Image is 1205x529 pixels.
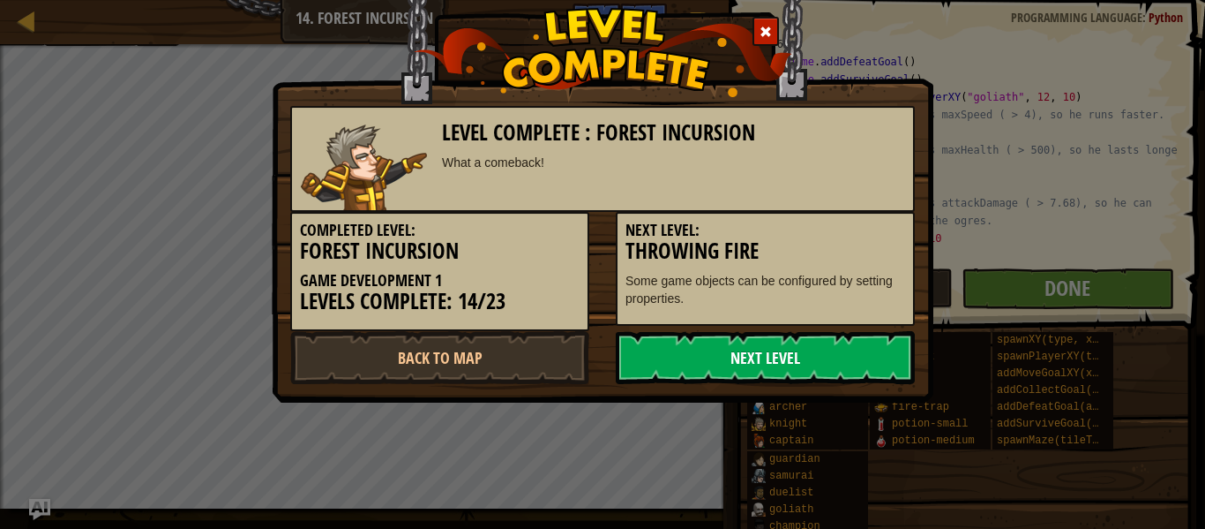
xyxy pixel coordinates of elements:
[300,272,580,290] h5: Game Development 1
[625,239,905,263] h3: Throwing Fire
[301,125,428,210] img: knight.png
[442,154,905,171] div: What a comeback!
[300,290,580,314] h3: Levels Complete: 14/23
[616,331,915,384] a: Next Level
[442,121,905,145] h3: Level Complete : Forest Incursion
[414,8,792,97] img: level_complete.png
[290,331,589,384] a: Back to Map
[625,272,905,307] p: Some game objects can be configured by setting properties.
[300,222,580,239] h5: Completed Level:
[625,222,905,239] h5: Next Level:
[300,239,580,263] h3: Forest Incursion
